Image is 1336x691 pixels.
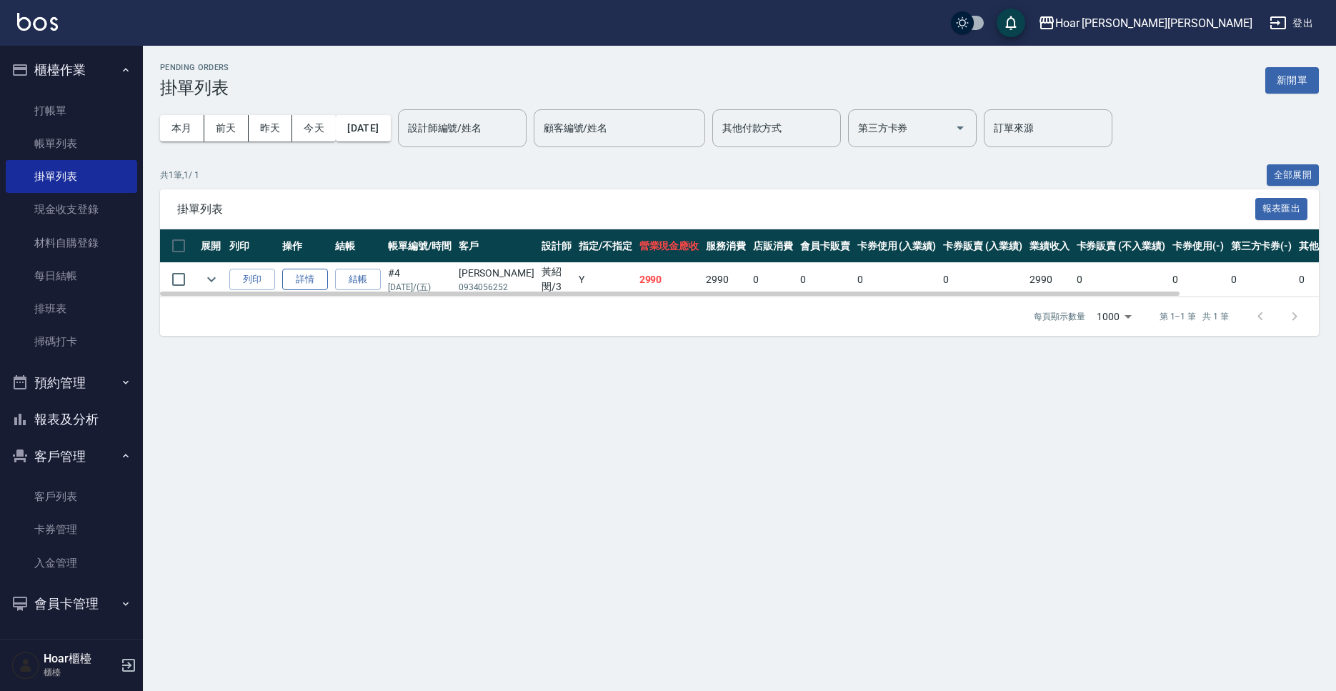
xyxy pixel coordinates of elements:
[1160,310,1229,323] p: 第 1–1 筆 共 1 筆
[160,115,204,141] button: 本月
[17,13,58,31] img: Logo
[1264,10,1319,36] button: 登出
[160,78,229,98] h3: 掛單列表
[6,364,137,402] button: 預約管理
[249,115,293,141] button: 昨天
[636,263,703,297] td: 2990
[949,116,972,139] button: Open
[6,438,137,475] button: 客戶管理
[939,229,1026,263] th: 卡券販賣 (入業績)
[292,115,336,141] button: 今天
[997,9,1025,37] button: save
[1091,297,1137,336] div: 1000
[854,229,940,263] th: 卡券使用 (入業績)
[6,513,137,546] a: 卡券管理
[575,229,636,263] th: 指定/不指定
[6,193,137,226] a: 現金收支登錄
[1055,14,1252,32] div: Hoar [PERSON_NAME][PERSON_NAME]
[1265,67,1319,94] button: 新開單
[1255,202,1308,215] a: 報表匯出
[797,263,854,297] td: 0
[160,169,199,182] p: 共 1 筆, 1 / 1
[229,269,275,291] button: 列印
[204,115,249,141] button: 前天
[1073,229,1169,263] th: 卡券販賣 (不入業績)
[331,229,384,263] th: 結帳
[1073,263,1169,297] td: 0
[575,263,636,297] td: Y
[702,229,749,263] th: 服務消費
[226,229,279,263] th: 列印
[797,229,854,263] th: 會員卡販賣
[1255,198,1308,220] button: 報表匯出
[44,652,116,666] h5: Hoar櫃檯
[455,263,538,297] td: [PERSON_NAME]
[177,202,1255,217] span: 掛單列表
[384,229,455,263] th: 帳單編號/時間
[279,229,331,263] th: 操作
[1026,229,1073,263] th: 業績收入
[336,115,390,141] button: [DATE]
[6,547,137,580] a: 入金管理
[6,401,137,438] button: 報表及分析
[459,281,534,294] p: 0934056252
[11,651,40,680] img: Person
[6,292,137,325] a: 排班表
[939,263,1026,297] td: 0
[538,263,575,297] td: 黃紹閔 /3
[6,160,137,193] a: 掛單列表
[6,127,137,160] a: 帳單列表
[6,227,137,259] a: 材料自購登錄
[1227,229,1296,263] th: 第三方卡券(-)
[749,263,797,297] td: 0
[335,269,381,291] button: 結帳
[282,269,328,291] a: 詳情
[538,229,575,263] th: 設計師
[1032,9,1258,38] button: Hoar [PERSON_NAME][PERSON_NAME]
[1026,263,1073,297] td: 2990
[1265,73,1319,86] a: 新開單
[854,263,940,297] td: 0
[201,269,222,290] button: expand row
[1227,263,1296,297] td: 0
[1169,263,1227,297] td: 0
[6,259,137,292] a: 每日結帳
[44,666,116,679] p: 櫃檯
[702,263,749,297] td: 2990
[6,51,137,89] button: 櫃檯作業
[6,325,137,358] a: 掃碼打卡
[384,263,455,297] td: # 4
[1169,229,1227,263] th: 卡券使用(-)
[6,480,137,513] a: 客戶列表
[6,585,137,622] button: 會員卡管理
[160,63,229,72] h2: Pending Orders
[6,94,137,127] a: 打帳單
[636,229,703,263] th: 營業現金應收
[455,229,538,263] th: 客戶
[1267,164,1320,187] button: 全部展開
[197,229,226,263] th: 展開
[749,229,797,263] th: 店販消費
[388,281,452,294] p: [DATE] / (五)
[1034,310,1085,323] p: 每頁顯示數量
